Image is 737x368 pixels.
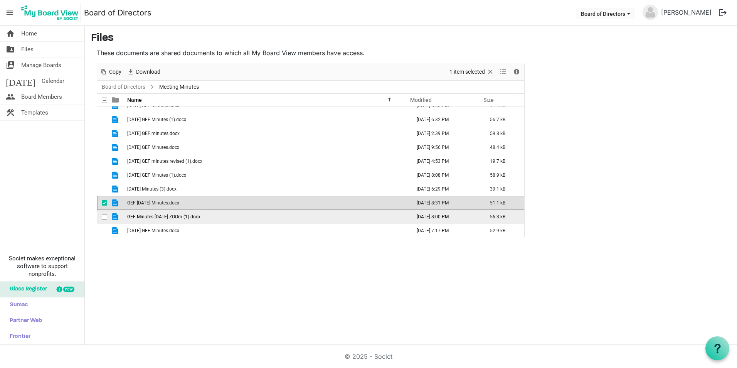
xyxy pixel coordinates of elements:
td: January 19, 2024 GEF Minutes.docx is template cell column header Name [125,224,409,238]
td: June 16, 2025 8:31 PM column header Modified [409,196,482,210]
td: February 24, 2023 Minutes (3).docx is template cell column header Name [125,182,409,196]
span: [DATE] GEF MInutes.docx [127,103,179,108]
div: Copy [97,64,124,80]
span: Modified [410,97,432,103]
img: My Board View Logo [19,3,81,22]
span: Name [127,97,142,103]
td: is template cell column header type [107,224,125,238]
span: Manage Boards [21,57,61,73]
td: checkbox [97,113,107,127]
td: September 13, 2023 4:53 PM column header Modified [409,154,482,168]
button: Copy [99,67,123,77]
h3: Files [91,32,731,45]
span: Partner Web [6,313,42,329]
span: Download [135,67,161,77]
td: 39.1 kB is template cell column header Size [482,182,524,196]
button: Selection [448,67,496,77]
span: [DATE] GEF minutes revised (1).docx [127,159,202,164]
td: is template cell column header type [107,196,125,210]
td: September 17, 2024 2:39 PM column header Modified [409,127,482,140]
span: [DATE] GEF Minutes.docx [127,145,179,150]
td: 52.9 kB is template cell column header Size [482,224,524,238]
span: [DATE] Minutes (3).docx [127,186,177,192]
td: GEF Minutes February 21 ZOOm (1).docx is template cell column header Name [125,210,409,224]
td: checkbox [97,182,107,196]
td: is template cell column header type [107,113,125,127]
td: checkbox [97,154,107,168]
a: Board of Directors [84,5,151,20]
button: Details [512,67,522,77]
div: Download [124,64,163,80]
button: Board of Directors dropdownbutton [576,8,635,19]
td: checkbox [97,210,107,224]
span: Frontier [6,329,30,344]
span: folder_shared [6,42,15,57]
a: Board of Directors [100,82,147,92]
span: Files [21,42,34,57]
a: [PERSON_NAME] [658,5,715,20]
td: August 26, 2022 GEF minutes revised (1).docx is template cell column header Name [125,154,409,168]
a: © 2025 - Societ [345,353,392,360]
td: August 25, 2023 GEF Minutes.docx is template cell column header Name [125,140,409,154]
span: Home [21,26,37,41]
span: Glass Register [6,282,47,297]
td: February 24, 2025 8:00 PM column header Modified [409,210,482,224]
div: new [63,287,74,292]
td: is template cell column header type [107,127,125,140]
span: Sumac [6,297,28,313]
button: logout [715,5,731,21]
span: [DATE] GEF Minutes (1).docx [127,172,186,178]
td: 56.7 kB is template cell column header Size [482,113,524,127]
td: checkbox [97,224,107,238]
td: is template cell column header type [107,210,125,224]
td: 19.7 kB is template cell column header Size [482,154,524,168]
td: 48.4 kB is template cell column header Size [482,140,524,154]
td: 59.8 kB is template cell column header Size [482,127,524,140]
span: Templates [21,105,48,120]
span: [DATE] [6,73,35,89]
td: August 23,2024 GEF minutes.docx is template cell column header Name [125,127,409,140]
span: Board Members [21,89,62,105]
img: no-profile-picture.svg [643,5,658,20]
td: February 23, 2024 GEF Minutes (1).docx is template cell column header Name [125,168,409,182]
td: April 26 GEF Minutes (1).docx is template cell column header Name [125,113,409,127]
span: Societ makes exceptional software to support nonprofits. [3,255,81,278]
td: April 28, 2024 6:32 PM column header Modified [409,113,482,127]
span: home [6,26,15,41]
span: GEF [DATE] Minutes.docx [127,200,179,206]
div: View [497,64,510,80]
td: March 13, 2023 6:29 PM column header Modified [409,182,482,196]
td: is template cell column header type [107,154,125,168]
span: switch_account [6,57,15,73]
td: GEF June 2025 Minutes.docx is template cell column header Name [125,196,409,210]
span: Copy [108,67,122,77]
span: 1 item selected [449,67,486,77]
p: These documents are shared documents to which all My Board View members have access. [97,48,525,57]
span: Meeting Minutes [158,82,200,92]
button: Download [126,67,162,77]
td: is template cell column header type [107,168,125,182]
td: February 26, 2024 8:08 PM column header Modified [409,168,482,182]
span: [DATE] GEF Minutes.docx [127,228,179,233]
span: GEF Minutes [DATE] ZOOm (1).docx [127,214,200,219]
span: people [6,89,15,105]
td: August 29, 2023 9:56 PM column header Modified [409,140,482,154]
td: 58.9 kB is template cell column header Size [482,168,524,182]
span: Size [483,97,494,103]
button: View dropdownbutton [498,67,508,77]
td: 51.1 kB is template cell column header Size [482,196,524,210]
td: is template cell column header type [107,140,125,154]
div: Details [510,64,523,80]
td: checkbox [97,168,107,182]
span: [DATE] GEF minutes.docx [127,131,180,136]
span: menu [2,5,17,20]
td: checkbox [97,140,107,154]
td: is template cell column header type [107,182,125,196]
td: 56.3 kB is template cell column header Size [482,210,524,224]
td: checkbox [97,196,107,210]
span: construction [6,105,15,120]
span: Calendar [42,73,64,89]
td: checkbox [97,127,107,140]
div: Clear selection [447,64,497,80]
a: My Board View Logo [19,3,84,22]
